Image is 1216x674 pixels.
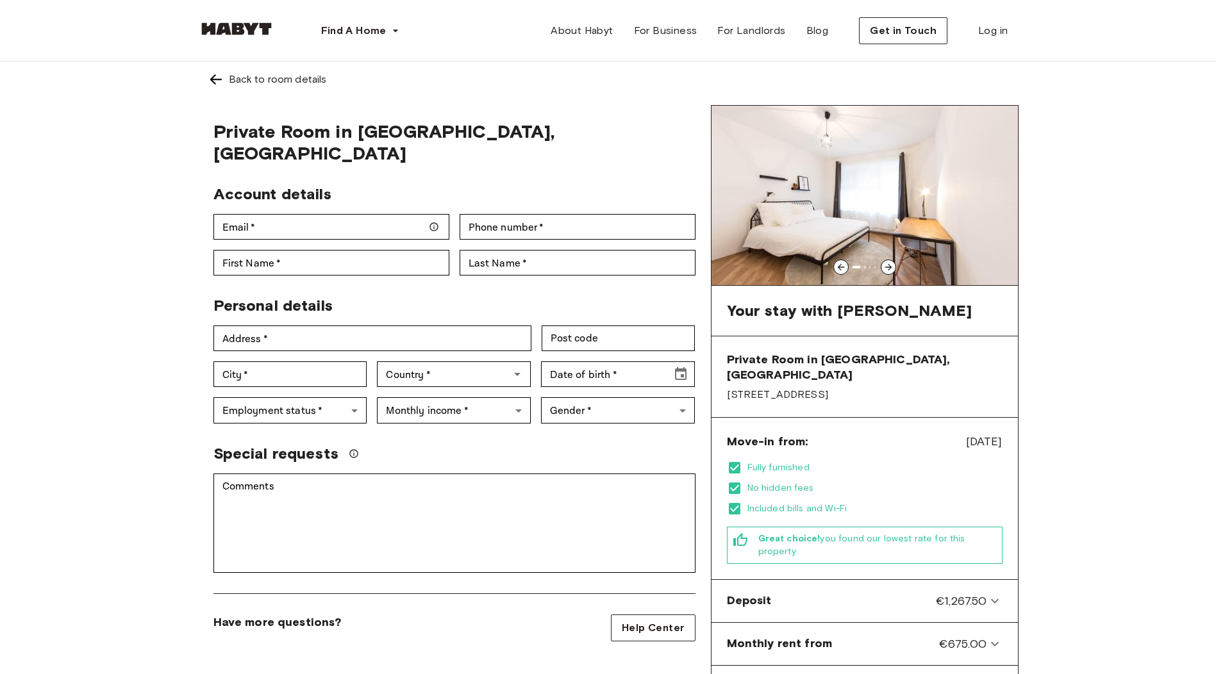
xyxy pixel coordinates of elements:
div: Post code [542,325,695,351]
span: Get in Touch [870,23,937,38]
a: Log in [968,18,1018,44]
a: Blog [796,18,839,44]
div: Email [213,214,449,240]
span: Special requests [213,444,338,463]
div: First Name [213,250,449,275]
span: Deposit [727,593,772,609]
span: Private Room in [GEOGRAPHIC_DATA], [GEOGRAPHIC_DATA] [213,120,695,164]
span: No hidden fees [747,482,1003,495]
b: Great choice! [758,533,820,544]
a: About Habyt [540,18,623,44]
img: Habyt [198,22,275,35]
span: €675.00 [939,636,987,652]
img: Left pointing arrow [208,72,224,87]
div: Comments [213,473,695,573]
span: Have more questions? [213,614,342,630]
svg: We'll do our best to accommodate your request, but please note we can't guarantee it will be poss... [349,448,359,459]
span: you found our lowest rate for this property [758,532,997,558]
div: Phone number [460,214,695,240]
a: Help Center [611,614,695,641]
span: Fully furnished [747,461,1003,474]
div: Last Name [460,250,695,275]
div: Back to room details [229,72,327,87]
span: Help Center [622,620,684,636]
img: Image of the room [712,106,1018,285]
div: Deposit€1,267.50 [717,585,1013,617]
button: Open [508,365,526,383]
span: Included bills and Wi-Fi [747,502,1003,515]
span: €1,267.50 [936,593,987,609]
span: Log in [978,23,1008,38]
div: Monthly rent from€675.00 [717,628,1013,660]
span: Move-in from: [727,434,808,449]
span: About Habyt [551,23,613,38]
span: [STREET_ADDRESS] [727,388,1003,402]
button: Get in Touch [859,17,947,44]
span: Account details [213,185,331,203]
span: For Landlords [717,23,785,38]
span: Find A Home [321,23,387,38]
div: Address [213,325,531,351]
button: Find A Home [311,18,410,44]
span: Monthly rent from [727,636,833,652]
svg: Make sure your email is correct — we'll send your booking details there. [429,222,439,232]
a: For Landlords [707,18,795,44]
button: Choose date [668,361,694,387]
div: City [213,361,367,387]
span: Blog [806,23,829,38]
a: Left pointing arrowBack to room details [198,62,1019,97]
span: Private Room in [GEOGRAPHIC_DATA], [GEOGRAPHIC_DATA] [727,352,1003,382]
span: Personal details [213,296,333,315]
span: For Business [634,23,697,38]
span: [DATE] [966,433,1003,450]
span: Your stay with [PERSON_NAME] [727,301,972,320]
a: For Business [624,18,708,44]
